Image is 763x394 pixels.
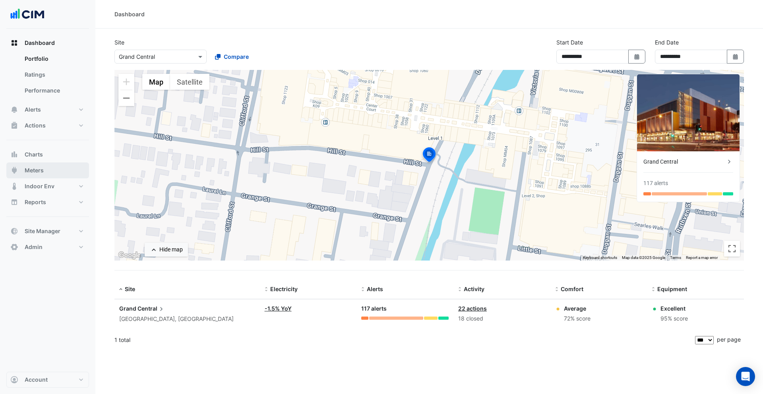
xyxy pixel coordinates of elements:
span: Compare [224,52,249,61]
label: Site [114,38,124,46]
div: 95% score [660,314,688,323]
span: per page [717,336,741,343]
button: Account [6,372,89,388]
button: Site Manager [6,223,89,239]
a: Report a map error [686,255,718,260]
button: Admin [6,239,89,255]
a: Terms (opens in new tab) [670,255,681,260]
div: [GEOGRAPHIC_DATA], [GEOGRAPHIC_DATA] [119,315,255,324]
button: Compare [210,50,254,64]
span: Site [125,286,135,292]
a: 22 actions [458,305,487,312]
app-icon: Dashboard [10,39,18,47]
app-icon: Meters [10,166,18,174]
span: Alerts [25,106,41,114]
div: Excellent [660,304,688,313]
div: Dashboard [6,51,89,102]
button: Hide map [145,243,188,257]
button: Reports [6,194,89,210]
button: Toggle fullscreen view [724,241,740,257]
button: Alerts [6,102,89,118]
button: Show satellite imagery [170,74,209,90]
span: Grand [119,305,136,312]
button: Charts [6,147,89,162]
span: Charts [25,151,43,158]
span: Account [25,376,48,384]
a: -1.5% YoY [265,305,292,312]
button: Keyboard shortcuts [583,255,617,261]
span: Equipment [657,286,687,292]
div: 117 alerts [361,304,449,313]
img: site-pin-selected.svg [420,146,438,165]
span: Activity [464,286,484,292]
div: 18 closed [458,314,546,323]
span: Central [137,304,165,313]
button: Show street map [142,74,170,90]
div: 72% score [564,314,591,323]
span: Reports [25,198,46,206]
label: Start Date [556,38,583,46]
div: Open Intercom Messenger [736,367,755,386]
div: Average [564,304,591,313]
fa-icon: Select Date [633,53,641,60]
span: Admin [25,243,43,251]
app-icon: Indoor Env [10,182,18,190]
app-icon: Reports [10,198,18,206]
a: Performance [18,83,89,98]
div: Grand Central [643,158,725,166]
app-icon: Admin [10,243,18,251]
span: Site Manager [25,227,60,235]
button: Zoom in [118,74,134,90]
a: Open this area in Google Maps (opens a new window) [116,250,143,261]
label: End Date [655,38,679,46]
img: Google [116,250,143,261]
a: Portfolio [18,51,89,67]
div: Dashboard [114,10,145,18]
app-icon: Site Manager [10,227,18,235]
span: Dashboard [25,39,55,47]
app-icon: Alerts [10,106,18,114]
app-icon: Charts [10,151,18,158]
span: Map data ©2025 Google [622,255,665,260]
a: Ratings [18,67,89,83]
span: Alerts [367,286,383,292]
span: Electricity [270,286,298,292]
span: Meters [25,166,44,174]
button: Zoom out [118,90,134,106]
img: Company Logo [10,6,45,22]
img: Grand Central [637,74,740,151]
button: Indoor Env [6,178,89,194]
fa-icon: Select Date [732,53,739,60]
button: Actions [6,118,89,133]
div: Hide map [159,245,183,254]
span: Comfort [561,286,583,292]
div: 1 total [114,330,693,350]
button: Dashboard [6,35,89,51]
button: Meters [6,162,89,178]
app-icon: Actions [10,122,18,129]
span: Indoor Env [25,182,54,190]
span: Actions [25,122,46,129]
div: 117 alerts [643,179,668,187]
